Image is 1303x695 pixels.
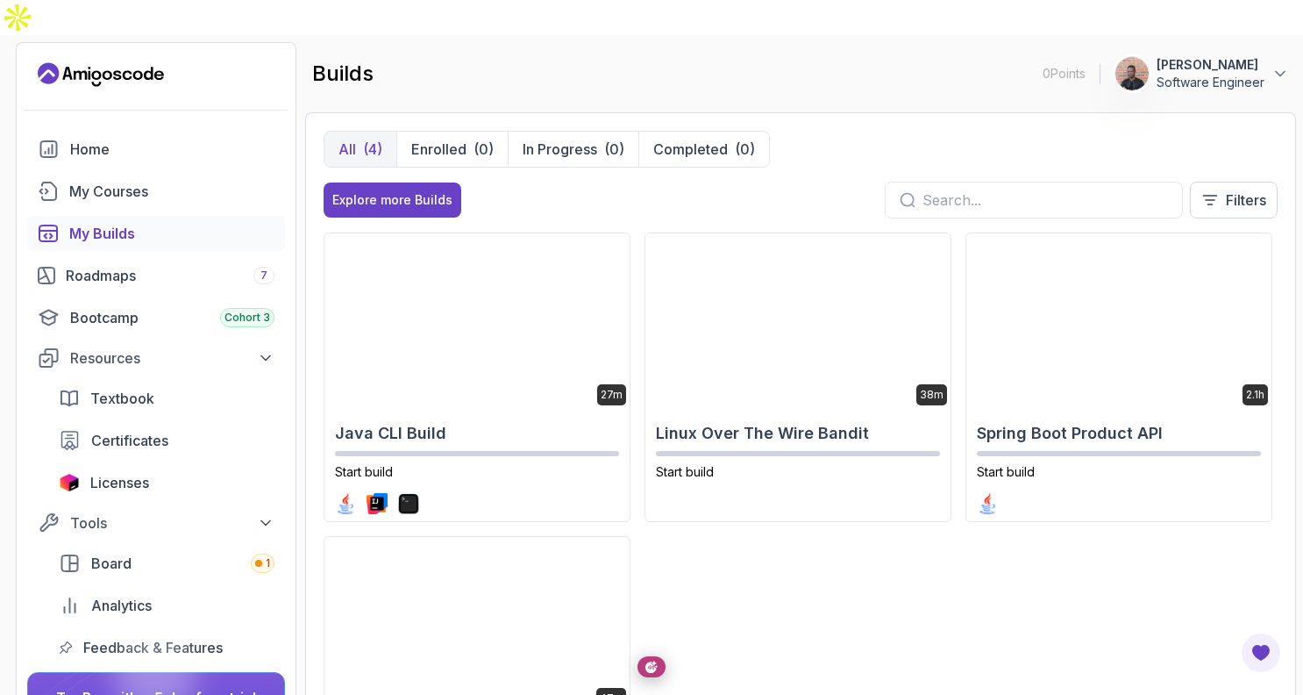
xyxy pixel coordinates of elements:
[70,512,274,534] div: Tools
[324,183,461,218] button: Explore more Builds
[312,60,374,88] h2: builds
[473,139,494,160] div: (0)
[601,388,623,402] p: 27m
[27,216,285,251] a: builds
[1040,493,1061,514] img: spring-data-jpa logo
[27,132,285,167] a: home
[638,132,769,167] button: Completed(0)
[687,493,708,514] img: bash logo
[48,465,285,500] a: licenses
[59,474,80,491] img: jetbrains icon
[653,139,728,160] p: Completed
[27,174,285,209] a: courses
[1240,632,1282,674] button: Open Feedback Button
[1043,65,1086,82] p: 0 Points
[91,553,132,574] span: Board
[1115,57,1149,90] img: user profile image
[324,233,630,409] img: Java CLI Build card
[69,223,274,244] div: My Builds
[48,630,285,665] a: feedback
[27,258,285,293] a: roadmaps
[656,493,677,514] img: linux logo
[335,464,393,479] span: Start build
[411,139,466,160] p: Enrolled
[27,300,285,335] a: bootcamp
[91,430,168,451] span: Certificates
[922,190,1168,211] input: Search...
[977,493,998,514] img: java logo
[27,342,285,374] button: Resources
[363,139,382,160] div: (4)
[338,139,356,160] p: All
[48,546,285,581] a: board
[920,388,943,402] p: 38m
[70,307,274,328] div: Bootcamp
[48,588,285,623] a: analytics
[508,132,638,167] button: In Progress(0)
[656,464,714,479] span: Start build
[48,423,285,458] a: certificates
[965,233,1272,522] a: Spring Boot Product API card2.1hSpring Boot Product APIStart buildjava logospring-boot logospring...
[1226,190,1266,211] p: Filters
[644,233,951,522] a: Linux Over The Wire Bandit card38mLinux Over The Wire BanditStart buildlinux logobash logo
[48,381,285,416] a: textbook
[91,595,152,616] span: Analytics
[266,556,270,570] span: 1
[27,507,285,539] button: Tools
[69,181,274,202] div: My Courses
[335,493,356,514] img: java logo
[335,421,619,446] h2: Java CLI Build
[38,61,164,89] a: Landing page
[83,637,223,658] span: Feedback & Features
[1114,56,1289,91] button: user profile image[PERSON_NAME]Software Engineer
[70,347,274,369] div: Resources
[324,132,396,167] button: All(4)
[260,269,267,283] span: 7
[90,388,154,409] span: Textbook
[493,493,514,514] img: spring-boot logo
[966,233,1271,409] img: Spring Boot Product API card
[70,139,274,160] div: Home
[1157,74,1264,91] p: Software Engineer
[396,132,508,167] button: Enrolled(0)
[735,139,755,160] div: (0)
[977,421,1261,446] h2: Spring Boot Product API
[1246,388,1264,402] p: 2.1h
[461,493,482,514] img: spring logo
[1157,56,1264,74] p: [PERSON_NAME]
[523,139,597,160] p: In Progress
[1190,182,1278,219] button: Filters
[367,493,388,514] img: intellij logo
[977,464,1035,479] span: Start build
[66,265,274,286] div: Roadmaps
[1008,493,1029,514] img: spring-boot logo
[430,493,451,514] img: maven logo
[656,421,940,446] h2: Linux Over The Wire Bandit
[90,472,149,493] span: Licenses
[324,233,630,522] a: Java CLI Build card27mJava CLI BuildStart buildjava logointellij logoterminal logomaven logosprin...
[645,233,951,409] img: Linux Over The Wire Bandit card
[398,493,419,514] img: terminal logo
[332,191,452,209] div: Explore more Builds
[224,311,270,325] span: Cohort 3
[604,139,624,160] div: (0)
